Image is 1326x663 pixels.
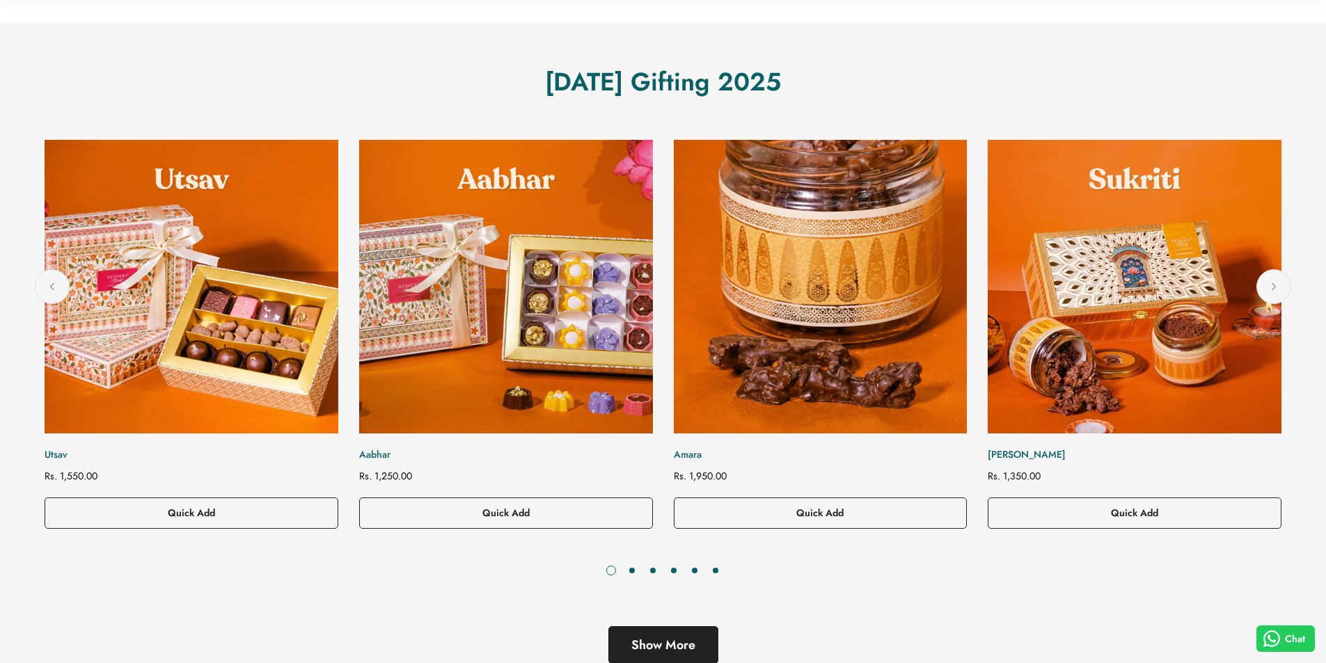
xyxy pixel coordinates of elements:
[988,469,1041,483] span: Rs. 1,350.00
[631,636,695,654] span: Show More
[35,269,70,304] button: Previous
[359,447,653,462] a: Aabhar
[988,140,1281,433] a: Sukriti
[482,506,530,520] span: Quick Add
[45,140,338,433] a: Utsav
[988,447,1281,462] a: [PERSON_NAME]
[1256,625,1316,652] button: Chat
[168,506,215,520] span: Quick Add
[359,469,412,483] span: Rs. 1,250.00
[45,65,1281,98] h2: [DATE] Gifting 2025
[359,497,653,529] button: Quick Add
[674,469,727,483] span: Rs. 1,950.00
[1111,506,1158,520] span: Quick Add
[45,447,338,462] a: Utsav
[674,140,968,433] a: Amara
[988,497,1281,529] button: Quick Add
[796,506,844,520] span: Quick Add
[658,125,981,448] img: Amara
[1285,632,1305,646] span: Chat
[45,497,338,529] button: Quick Add
[674,497,968,529] button: Quick Add
[674,447,968,462] a: Amara
[1256,269,1291,304] button: Next
[359,140,653,433] a: Aabhar
[45,469,97,483] span: Rs. 1,550.00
